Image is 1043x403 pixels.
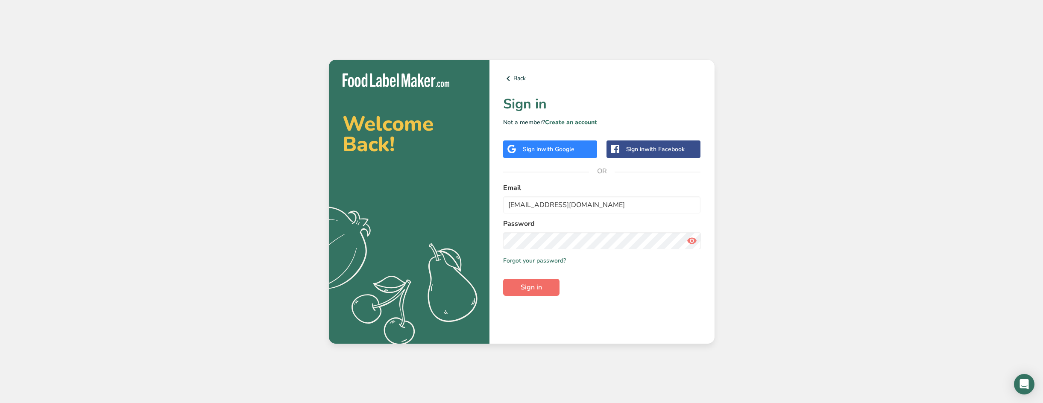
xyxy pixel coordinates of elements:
[503,256,566,265] a: Forgot your password?
[523,145,574,154] div: Sign in
[503,219,701,229] label: Password
[503,94,701,114] h1: Sign in
[343,114,476,155] h2: Welcome Back!
[545,118,597,126] a: Create an account
[645,145,685,153] span: with Facebook
[521,282,542,292] span: Sign in
[503,196,701,213] input: Enter Your Email
[1014,374,1034,394] div: Open Intercom Messenger
[541,145,574,153] span: with Google
[503,73,701,84] a: Back
[343,73,449,88] img: Food Label Maker
[503,279,560,296] button: Sign in
[589,158,615,184] span: OR
[503,183,701,193] label: Email
[503,118,701,127] p: Not a member?
[626,145,685,154] div: Sign in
